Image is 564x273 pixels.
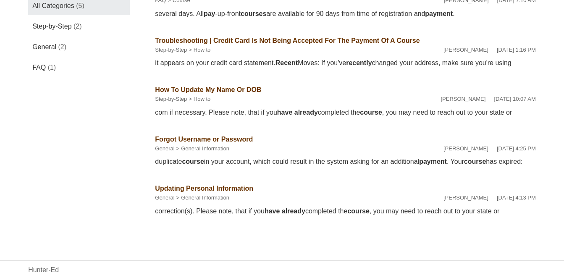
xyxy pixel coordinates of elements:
[443,194,488,202] li: [PERSON_NAME]
[175,144,230,153] li: General Information
[48,64,56,71] span: (1)
[241,10,266,17] em: courses
[155,157,536,167] div: duplicate in your account, which could result in the system asking for an additional . Your has e...
[443,144,488,153] li: [PERSON_NAME]
[76,2,84,9] span: (5)
[175,194,230,202] li: General Information
[443,46,488,54] li: [PERSON_NAME]
[360,109,382,116] em: course
[155,144,174,153] li: General
[425,10,453,17] em: payment
[28,58,130,77] a: FAQ (1)
[32,2,74,9] span: All Categories
[155,145,174,152] a: General
[32,43,56,50] span: General
[497,194,536,201] time: 02/12/2024, 16:13
[282,207,305,215] em: already
[155,58,536,68] div: it appears on your credit card statement. Moves: If you've changed your address, make sure you're...
[419,158,447,165] em: payment
[155,136,253,143] a: Forgot Username or Password
[204,10,215,17] em: pay
[346,59,372,66] em: recently
[155,9,536,19] div: several days. All -up-front are available for 90 days from time of registration and .
[28,17,130,36] a: Step-by-Step (2)
[155,108,536,118] div: com if necessary. Please note, that if you completed the , you may need to reach out to your stat...
[194,96,210,102] a: How to
[187,95,210,103] li: How to
[265,207,280,215] em: have
[464,158,486,165] em: course
[155,96,187,102] a: Step-by-Step
[73,23,82,30] span: (2)
[494,96,535,102] time: 02/26/2025, 10:07
[28,38,130,56] a: General (2)
[294,109,318,116] em: already
[155,185,253,192] a: Updating Personal Information
[32,64,46,71] span: FAQ
[182,158,204,165] em: course
[155,95,187,103] li: Step-by-Step
[277,109,292,116] em: have
[441,95,485,103] li: [PERSON_NAME]
[155,47,187,53] a: Step-by-Step
[58,43,67,50] span: (2)
[181,145,229,152] a: General Information
[497,47,536,53] time: 05/15/2024, 13:16
[155,86,261,93] a: How To Update My Name Or DOB
[155,37,420,44] a: Troubleshooting | Credit Card Is Not Being Accepted For The Payment Of A Course
[187,46,210,54] li: How to
[155,194,174,202] li: General
[347,207,369,215] em: course
[194,47,210,53] a: How to
[32,23,71,30] span: Step-by-Step
[275,59,298,66] em: Recent
[497,145,536,152] time: 05/20/2025, 16:25
[155,46,187,54] li: Step-by-Step
[155,206,536,216] div: correction(s). Please note, that if you completed the , you may need to reach out to your state or
[155,194,174,201] a: General
[181,194,229,201] a: General Information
